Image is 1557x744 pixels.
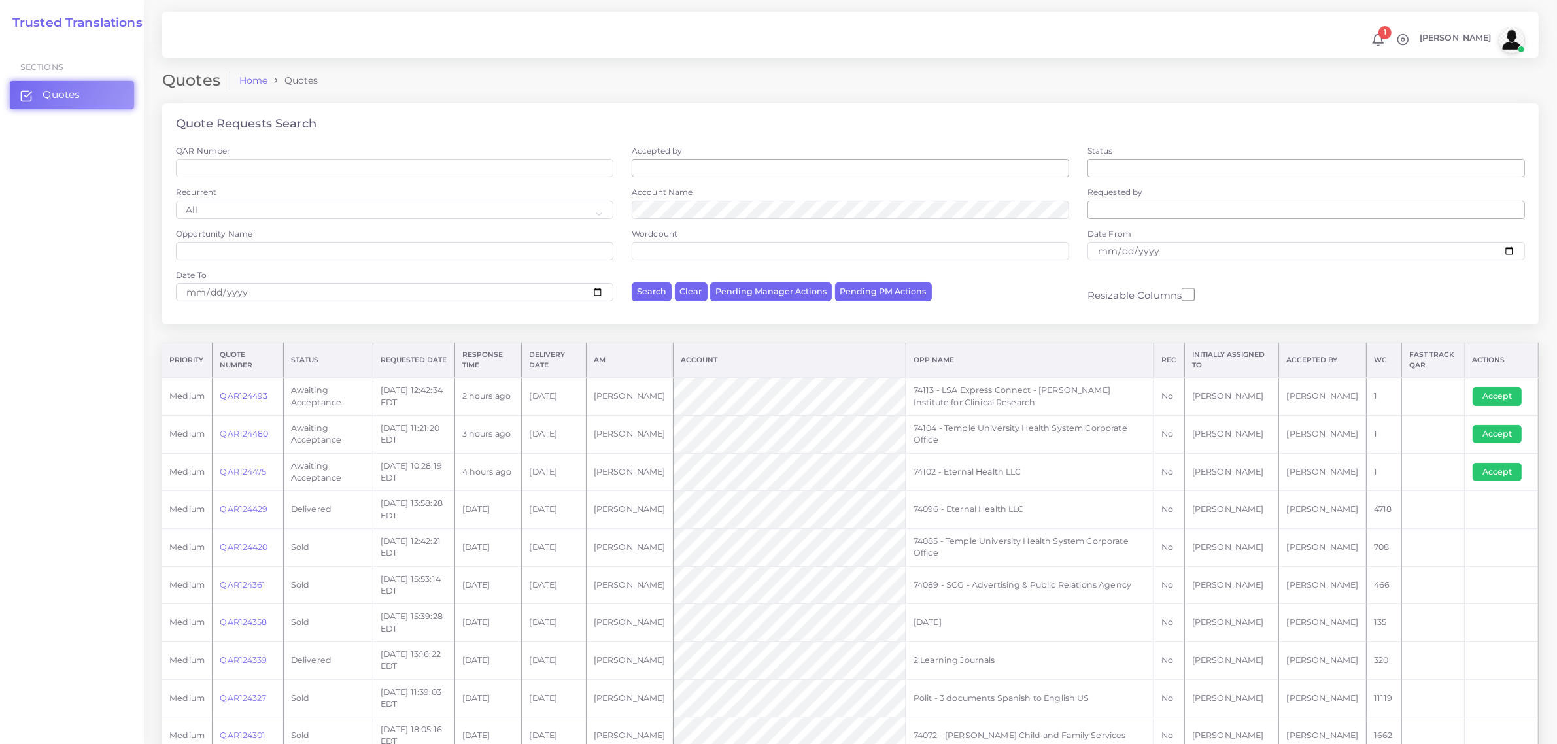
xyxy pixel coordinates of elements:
[454,377,522,415] td: 2 hours ago
[1279,453,1366,491] td: [PERSON_NAME]
[1473,466,1531,476] a: Accept
[586,453,673,491] td: [PERSON_NAME]
[454,566,522,604] td: [DATE]
[522,679,586,717] td: [DATE]
[169,504,205,514] span: medium
[1366,641,1401,679] td: 320
[176,145,230,156] label: QAR Number
[283,528,373,566] td: Sold
[1184,604,1279,642] td: [PERSON_NAME]
[169,467,205,477] span: medium
[1401,343,1465,377] th: Fast Track QAR
[1154,491,1184,529] td: No
[906,415,1154,453] td: 74104 - Temple University Health System Corporate Office
[220,655,267,665] a: QAR124339
[522,415,586,453] td: [DATE]
[1184,453,1279,491] td: [PERSON_NAME]
[1154,604,1184,642] td: No
[220,542,267,552] a: QAR124420
[1087,228,1131,239] label: Date From
[454,641,522,679] td: [DATE]
[522,343,586,377] th: Delivery Date
[373,491,454,529] td: [DATE] 13:58:28 EDT
[1465,343,1538,377] th: Actions
[454,528,522,566] td: [DATE]
[454,491,522,529] td: [DATE]
[1279,679,1366,717] td: [PERSON_NAME]
[522,528,586,566] td: [DATE]
[169,730,205,740] span: medium
[239,74,268,87] a: Home
[522,453,586,491] td: [DATE]
[1184,528,1279,566] td: [PERSON_NAME]
[1366,491,1401,529] td: 4718
[162,343,213,377] th: Priority
[283,604,373,642] td: Sold
[632,145,683,156] label: Accepted by
[1182,286,1195,303] input: Resizable Columns
[1154,679,1184,717] td: No
[176,228,252,239] label: Opportunity Name
[586,566,673,604] td: [PERSON_NAME]
[1366,343,1401,377] th: WC
[283,415,373,453] td: Awaiting Acceptance
[1184,566,1279,604] td: [PERSON_NAME]
[632,228,677,239] label: Wordcount
[1087,286,1195,303] label: Resizable Columns
[906,343,1154,377] th: Opp Name
[267,74,318,87] li: Quotes
[1367,33,1390,47] a: 1
[169,617,205,627] span: medium
[283,491,373,529] td: Delivered
[1154,415,1184,453] td: No
[220,693,266,703] a: QAR124327
[373,528,454,566] td: [DATE] 12:42:21 EDT
[1378,26,1392,39] span: 1
[522,641,586,679] td: [DATE]
[176,269,207,280] label: Date To
[1184,641,1279,679] td: [PERSON_NAME]
[3,16,143,31] a: Trusted Translations
[906,604,1154,642] td: [DATE]
[1279,343,1366,377] th: Accepted by
[169,391,205,401] span: medium
[675,282,708,301] button: Clear
[586,641,673,679] td: [PERSON_NAME]
[1499,27,1525,53] img: avatar
[373,415,454,453] td: [DATE] 11:21:20 EDT
[373,604,454,642] td: [DATE] 15:39:28 EDT
[1366,604,1401,642] td: 135
[220,504,267,514] a: QAR124429
[1154,566,1184,604] td: No
[373,679,454,717] td: [DATE] 11:39:03 EDT
[906,377,1154,415] td: 74113 - LSA Express Connect - [PERSON_NAME] Institute for Clinical Research
[169,655,205,665] span: medium
[1184,415,1279,453] td: [PERSON_NAME]
[1087,186,1143,197] label: Requested by
[1279,566,1366,604] td: [PERSON_NAME]
[1366,377,1401,415] td: 1
[169,580,205,590] span: medium
[586,343,673,377] th: AM
[906,679,1154,717] td: Polit - 3 documents Spanish to English US
[1279,641,1366,679] td: [PERSON_NAME]
[1154,377,1184,415] td: No
[1473,387,1522,405] button: Accept
[176,186,216,197] label: Recurrent
[176,117,317,131] h4: Quote Requests Search
[673,343,906,377] th: Account
[586,491,673,529] td: [PERSON_NAME]
[632,282,672,301] button: Search
[283,377,373,415] td: Awaiting Acceptance
[220,391,267,401] a: QAR124493
[1154,528,1184,566] td: No
[162,71,230,90] h2: Quotes
[1184,377,1279,415] td: [PERSON_NAME]
[169,429,205,439] span: medium
[220,730,265,740] a: QAR124301
[906,566,1154,604] td: 74089 - SCG - Advertising & Public Relations Agency
[1413,27,1530,53] a: [PERSON_NAME]avatar
[1279,415,1366,453] td: [PERSON_NAME]
[522,604,586,642] td: [DATE]
[522,491,586,529] td: [DATE]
